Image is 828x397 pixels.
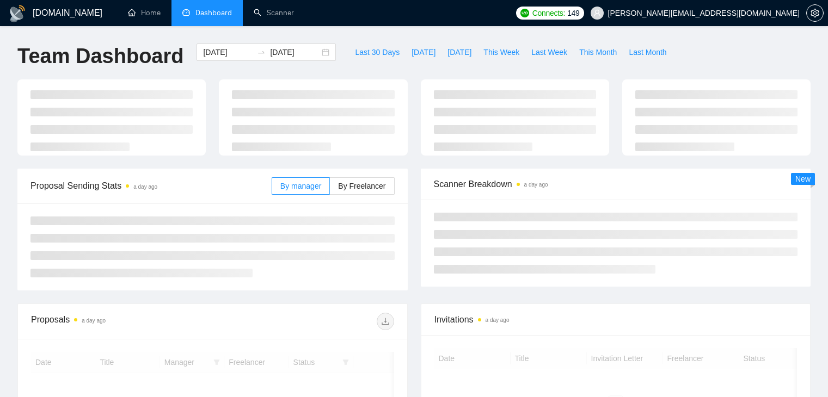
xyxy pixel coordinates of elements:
[406,44,441,61] button: [DATE]
[30,179,272,193] span: Proposal Sending Stats
[82,318,106,324] time: a day ago
[349,44,406,61] button: Last 30 Days
[795,175,811,183] span: New
[441,44,477,61] button: [DATE]
[806,9,824,17] a: setting
[447,46,471,58] span: [DATE]
[629,46,666,58] span: Last Month
[9,5,26,22] img: logo
[355,46,400,58] span: Last 30 Days
[524,182,548,188] time: a day ago
[254,8,294,17] a: searchScanner
[133,184,157,190] time: a day ago
[257,48,266,57] span: swap-right
[579,46,617,58] span: This Month
[280,182,321,190] span: By manager
[531,46,567,58] span: Last Week
[532,7,565,19] span: Connects:
[486,317,510,323] time: a day ago
[270,46,320,58] input: End date
[567,7,579,19] span: 149
[623,44,672,61] button: Last Month
[525,44,573,61] button: Last Week
[257,48,266,57] span: to
[203,46,253,58] input: Start date
[573,44,623,61] button: This Month
[477,44,525,61] button: This Week
[520,9,529,17] img: upwork-logo.png
[593,9,601,17] span: user
[17,44,183,69] h1: Team Dashboard
[182,9,190,16] span: dashboard
[338,182,385,190] span: By Freelancer
[807,9,823,17] span: setting
[128,8,161,17] a: homeHome
[806,4,824,22] button: setting
[434,177,798,191] span: Scanner Breakdown
[483,46,519,58] span: This Week
[412,46,436,58] span: [DATE]
[31,313,212,330] div: Proposals
[195,8,232,17] span: Dashboard
[434,313,798,326] span: Invitations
